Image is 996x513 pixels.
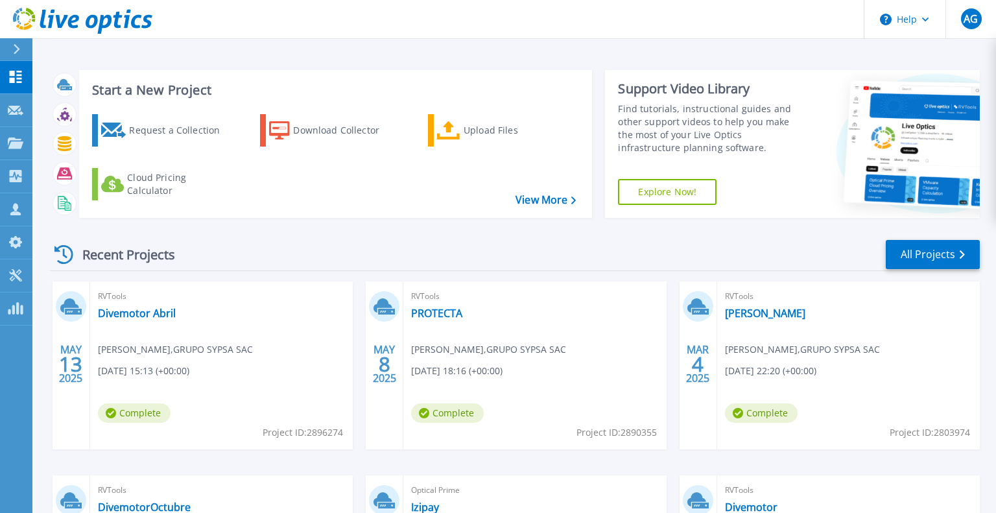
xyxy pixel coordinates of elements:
div: Cloud Pricing Calculator [127,171,231,197]
div: Download Collector [293,117,397,143]
div: MAY 2025 [372,340,397,388]
span: [PERSON_NAME] , GRUPO SYPSA SAC [98,342,253,357]
span: RVTools [411,289,658,304]
a: View More [516,194,576,206]
span: AG [964,14,978,24]
a: Explore Now! [618,179,717,205]
span: RVTools [725,289,972,304]
div: Recent Projects [50,239,193,270]
span: 8 [379,359,390,370]
span: 4 [692,359,704,370]
span: Project ID: 2890355 [576,425,657,440]
span: [PERSON_NAME] , GRUPO SYPSA SAC [725,342,880,357]
div: Request a Collection [129,117,233,143]
a: Cloud Pricing Calculator [92,168,237,200]
span: RVTools [98,289,345,304]
div: Upload Files [464,117,567,143]
span: RVTools [725,483,972,497]
span: 13 [59,359,82,370]
span: Complete [411,403,484,423]
div: MAY 2025 [58,340,83,388]
a: [PERSON_NAME] [725,307,805,320]
a: Divemotor Abril [98,307,176,320]
span: Complete [725,403,798,423]
h3: Start a New Project [92,83,576,97]
a: Upload Files [428,114,573,147]
span: Optical Prime [411,483,658,497]
span: Project ID: 2803974 [890,425,970,440]
a: Download Collector [260,114,405,147]
span: [PERSON_NAME] , GRUPO SYPSA SAC [411,342,566,357]
span: [DATE] 18:16 (+00:00) [411,364,503,378]
a: PROTECTA [411,307,462,320]
span: RVTools [98,483,345,497]
a: Request a Collection [92,114,237,147]
div: MAR 2025 [685,340,710,388]
span: Project ID: 2896274 [263,425,343,440]
div: Support Video Library [618,80,806,97]
div: Find tutorials, instructional guides and other support videos to help you make the most of your L... [618,102,806,154]
a: All Projects [886,240,980,269]
span: [DATE] 15:13 (+00:00) [98,364,189,378]
span: [DATE] 22:20 (+00:00) [725,364,816,378]
span: Complete [98,403,171,423]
